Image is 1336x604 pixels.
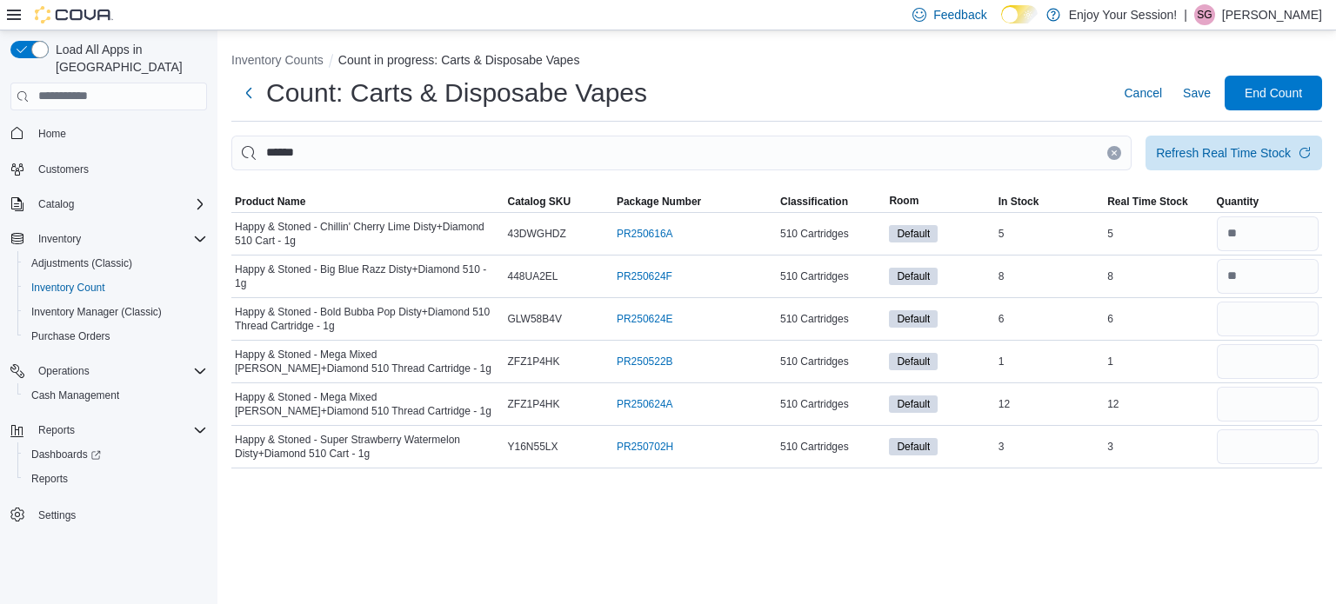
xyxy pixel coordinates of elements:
button: Operations [31,361,97,382]
span: Customers [31,158,207,180]
span: Home [38,127,66,141]
span: Catalog [31,194,207,215]
button: Save [1176,76,1218,110]
button: Settings [3,501,214,527]
a: Adjustments (Classic) [24,253,139,274]
div: Skylar Goodale [1194,4,1215,25]
button: Next [231,76,266,110]
span: Catalog SKU [508,195,571,209]
button: Count in progress: Carts & Disposabe Vapes [338,53,580,67]
a: PR250616A [617,227,673,241]
button: Operations [3,359,214,383]
div: 6 [995,309,1104,329]
p: [PERSON_NAME] [1222,4,1322,25]
button: Cancel [1117,76,1169,110]
div: 1 [995,351,1104,372]
div: 3 [1104,436,1212,457]
span: 510 Cartridges [780,312,849,326]
span: GLW58B4V [508,312,562,326]
button: Reports [3,418,214,442]
span: 510 Cartridges [780,397,849,411]
a: Cash Management [24,385,126,406]
div: 3 [995,436,1104,457]
span: Happy & Stoned - Mega Mixed [PERSON_NAME]+Diamond 510 Thread Cartridge - 1g [235,348,501,375]
a: Dashboards [17,442,214,467]
button: Package Number [613,191,777,212]
span: Default [889,438,938,455]
h1: Count: Carts & Disposabe Vapes [266,76,647,110]
span: Operations [38,364,90,378]
span: Product Name [235,195,305,209]
span: Default [889,268,938,285]
p: Enjoy Your Session! [1069,4,1178,25]
span: Happy & Stoned - Mega Mixed [PERSON_NAME]+Diamond 510 Thread Cartridge - 1g [235,390,501,418]
span: Operations [31,361,207,382]
a: Settings [31,505,83,526]
span: Inventory Manager (Classic) [24,302,207,322]
button: Inventory Count [17,275,214,300]
span: Default [897,269,930,284]
button: Inventory [3,227,214,251]
img: Cova [35,6,113,23]
button: In Stock [995,191,1104,212]
span: End Count [1245,84,1302,102]
span: Dashboards [24,444,207,465]
span: ZFZ1P4HK [508,355,560,368]
input: Dark Mode [1001,5,1038,23]
span: SG [1197,4,1212,25]
a: Inventory Manager (Classic) [24,302,169,322]
button: Catalog SKU [504,191,613,212]
span: Happy & Stoned - Chillin' Cherry Lime Disty+Diamond 510 Cart - 1g [235,220,501,248]
span: Default [889,353,938,370]
span: 510 Cartridges [780,227,849,241]
span: Inventory [38,232,81,246]
span: Reports [38,423,75,437]
span: Settings [38,508,76,522]
span: Inventory Manager (Classic) [31,305,162,319]
span: 510 Cartridges [780,355,849,368]
div: 6 [1104,309,1212,329]
span: Room [889,194,918,208]
nav: An example of EuiBreadcrumbs [231,51,1322,72]
span: Cash Management [31,388,119,402]
div: 1 [1104,351,1212,372]
button: Catalog [3,192,214,216]
p: | [1184,4,1187,25]
span: Default [889,225,938,242]
button: Catalog [31,194,81,215]
span: Adjustments (Classic) [31,256,132,270]
span: Package Number [617,195,701,209]
button: Reports [31,420,82,441]
button: Adjustments (Classic) [17,251,214,275]
button: End Count [1225,76,1322,110]
span: 510 Cartridges [780,440,849,454]
span: Default [897,354,930,369]
span: Dark Mode [1001,23,1002,24]
span: Inventory Count [31,281,105,295]
div: 5 [1104,223,1212,244]
span: Happy & Stoned - Bold Bubba Pop Disty+Diamond 510 Thread Cartridge - 1g [235,305,501,333]
a: Reports [24,468,75,489]
a: PR250624F [617,269,672,283]
span: 510 Cartridges [780,269,849,283]
span: Purchase Orders [31,329,110,343]
span: Cancel [1124,84,1162,102]
button: Quantity [1213,191,1322,212]
div: 8 [995,266,1104,287]
span: Classification [780,195,848,209]
span: Settings [31,503,207,525]
span: Real Time Stock [1107,195,1187,209]
a: PR250624E [617,312,673,326]
span: Default [897,226,930,242]
span: Customers [38,163,89,176]
span: Adjustments (Classic) [24,253,207,274]
span: Feedback [933,6,986,23]
button: Product Name [231,191,504,212]
span: ZFZ1P4HK [508,397,560,411]
span: Home [31,123,207,144]
span: Default [897,396,930,412]
span: Save [1183,84,1211,102]
span: Y16N55LX [508,440,558,454]
span: Reports [31,472,68,486]
span: Purchase Orders [24,326,207,347]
